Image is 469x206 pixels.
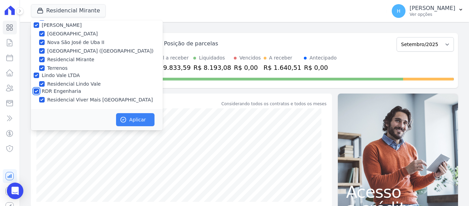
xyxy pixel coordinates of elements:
[47,80,101,88] label: Residencial Lindo Vale
[386,1,469,21] button: H [PERSON_NAME] Ver opções
[410,5,455,12] p: [PERSON_NAME]
[47,56,94,63] label: Residencial Mirante
[153,54,191,62] div: Total a receber
[199,54,225,62] div: Liquidados
[47,30,98,37] label: [GEOGRAPHIC_DATA]
[7,183,23,199] div: Open Intercom Messenger
[221,101,327,107] div: Considerando todos os contratos e todos os meses
[42,73,80,78] label: Lindo Vale LTDA
[47,39,104,46] label: Nova São José de Uba II
[47,96,153,104] label: Residencial Viver Mais [GEOGRAPHIC_DATA]
[47,47,154,55] label: [GEOGRAPHIC_DATA] ([GEOGRAPHIC_DATA])
[42,22,82,28] label: [PERSON_NAME]
[234,63,261,72] div: R$ 0,00
[346,184,450,200] span: Acesso
[116,113,155,126] button: Aplicar
[193,63,231,72] div: R$ 8.193,08
[153,63,191,72] div: R$ 9.833,59
[309,54,336,62] div: Antecipado
[164,40,218,48] div: Posição de parcelas
[239,54,261,62] div: Vencidos
[304,63,336,72] div: R$ 0,00
[264,63,301,72] div: R$ 1.640,51
[269,54,293,62] div: A receber
[410,12,455,17] p: Ver opções
[397,9,401,13] span: H
[42,88,81,94] label: RDR Engenharia
[47,65,68,72] label: Terrenos
[31,4,106,17] button: Residencial Mirante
